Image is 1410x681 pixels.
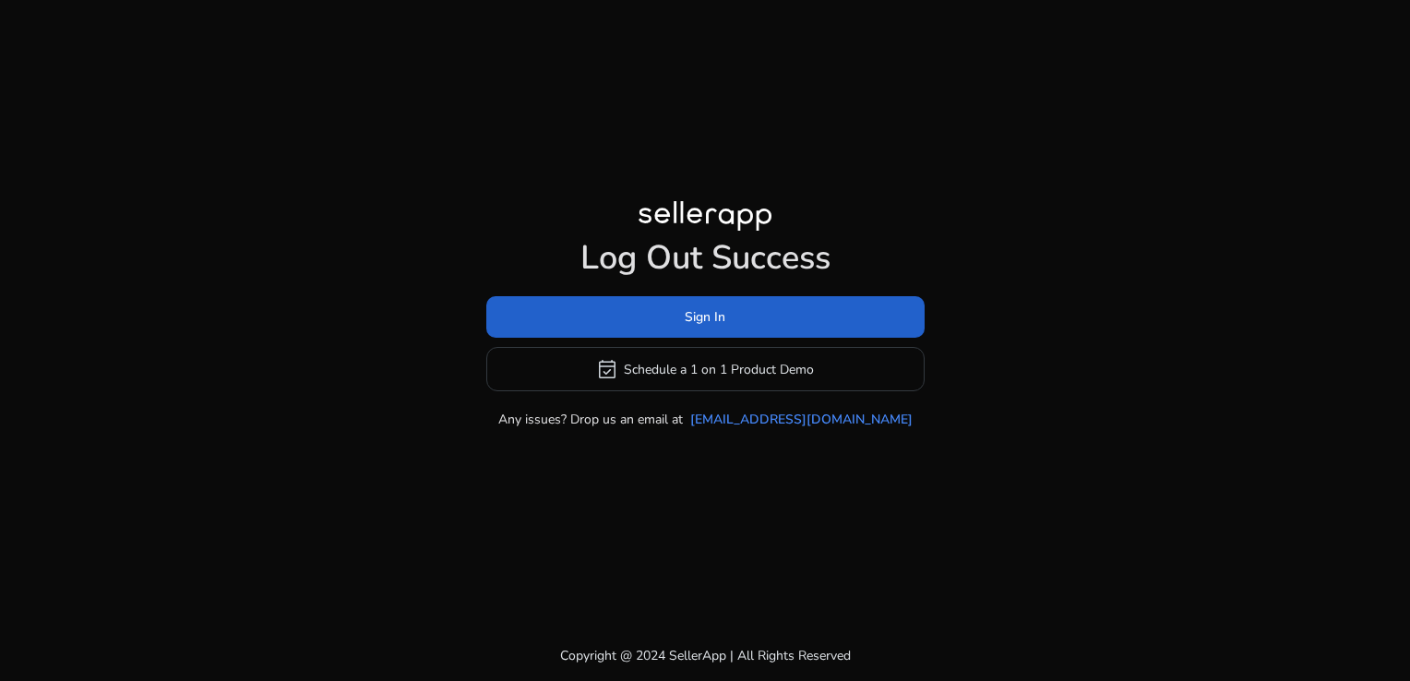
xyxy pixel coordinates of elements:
span: Sign In [685,307,725,327]
h1: Log Out Success [486,238,925,278]
button: Sign In [486,296,925,338]
p: Any issues? Drop us an email at [498,410,683,429]
span: event_available [596,358,618,380]
button: event_availableSchedule a 1 on 1 Product Demo [486,347,925,391]
a: [EMAIL_ADDRESS][DOMAIN_NAME] [690,410,913,429]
